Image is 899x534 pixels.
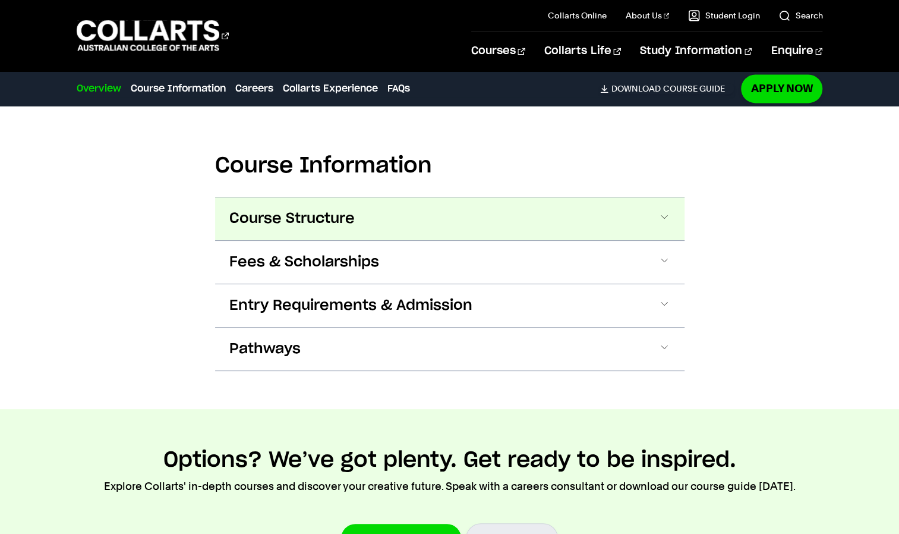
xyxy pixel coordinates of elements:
span: Fees & Scholarships [229,253,379,272]
a: Apply Now [741,74,822,102]
span: Download [611,83,660,94]
a: FAQs [387,81,410,96]
h2: Options? We’ve got plenty. Get ready to be inspired. [163,447,736,473]
span: Course Structure [229,209,355,228]
button: Entry Requirements & Admission [215,284,684,327]
span: Pathways [229,340,301,359]
h2: Course Information [215,153,684,179]
a: Careers [235,81,273,96]
a: Collarts Life [544,32,621,71]
a: Course Information [131,81,226,96]
a: Courses [471,32,525,71]
a: Enquire [771,32,822,71]
button: Course Structure [215,197,684,240]
button: Fees & Scholarships [215,241,684,284]
a: Study Information [640,32,752,71]
a: Collarts Online [548,10,607,21]
a: Collarts Experience [283,81,378,96]
a: Search [778,10,822,21]
div: Go to homepage [77,18,229,52]
a: About Us [626,10,670,21]
a: Student Login [688,10,759,21]
span: Entry Requirements & Admission [229,296,472,315]
p: Explore Collarts' in-depth courses and discover your creative future. Speak with a careers consul... [104,478,796,495]
button: Pathways [215,328,684,370]
a: DownloadCourse Guide [600,83,734,94]
a: Overview [77,81,121,96]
